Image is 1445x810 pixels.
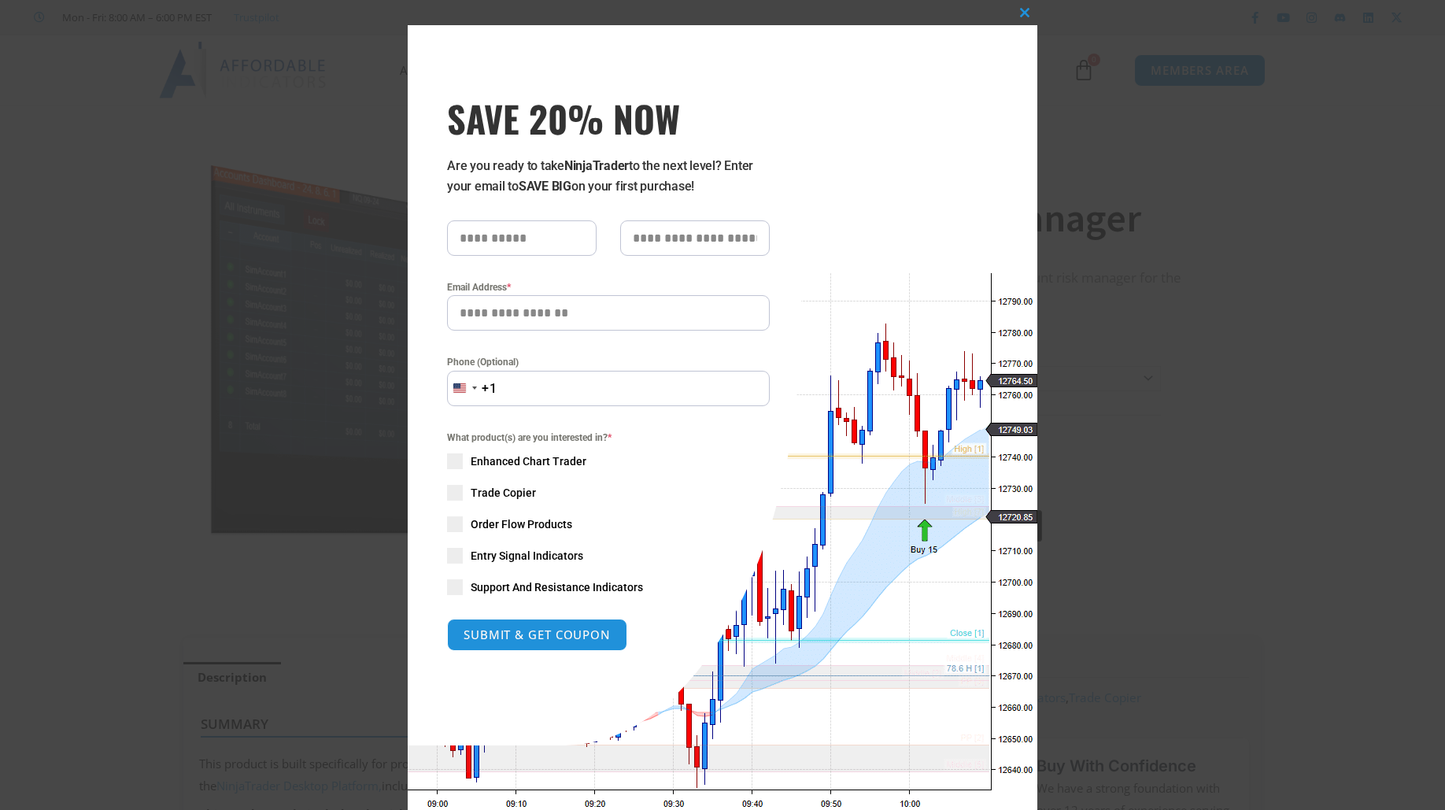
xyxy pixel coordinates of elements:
span: Support And Resistance Indicators [471,579,643,595]
label: Order Flow Products [447,516,770,532]
label: Entry Signal Indicators [447,548,770,564]
span: Order Flow Products [471,516,572,532]
span: Entry Signal Indicators [471,548,583,564]
span: Trade Copier [471,485,536,501]
p: Are you ready to take to the next level? Enter your email to on your first purchase! [447,156,770,197]
button: SUBMIT & GET COUPON [447,619,627,651]
label: Email Address [447,279,770,295]
label: Support And Resistance Indicators [447,579,770,595]
span: SAVE 20% NOW [447,96,770,140]
label: Trade Copier [447,485,770,501]
span: Enhanced Chart Trader [471,453,586,469]
strong: SAVE BIG [519,179,571,194]
div: +1 [482,379,497,399]
label: Phone (Optional) [447,354,770,370]
strong: NinjaTrader [564,158,629,173]
label: Enhanced Chart Trader [447,453,770,469]
span: What product(s) are you interested in? [447,430,770,446]
button: Selected country [447,371,497,406]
